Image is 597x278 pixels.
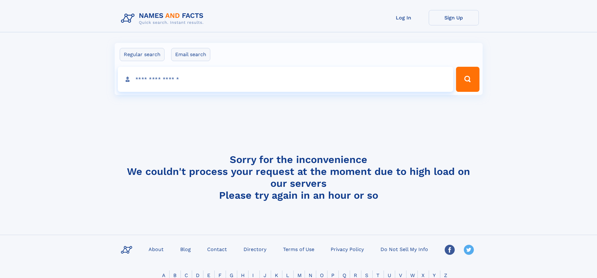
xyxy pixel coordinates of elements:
img: Facebook [445,245,455,255]
a: Sign Up [429,10,479,25]
a: Log In [379,10,429,25]
a: Do Not Sell My Info [378,244,431,254]
a: Blog [178,244,193,254]
a: Directory [241,244,269,254]
label: Regular search [120,48,165,61]
input: search input [118,67,453,92]
button: Search Button [456,67,479,92]
a: Contact [205,244,229,254]
a: Privacy Policy [328,244,366,254]
img: Logo Names and Facts [118,10,209,27]
a: Terms of Use [280,244,317,254]
label: Email search [171,48,210,61]
a: About [146,244,166,254]
img: Twitter [464,245,474,255]
h4: Sorry for the inconvenience We couldn't process your request at the moment due to high load on ou... [118,154,479,201]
